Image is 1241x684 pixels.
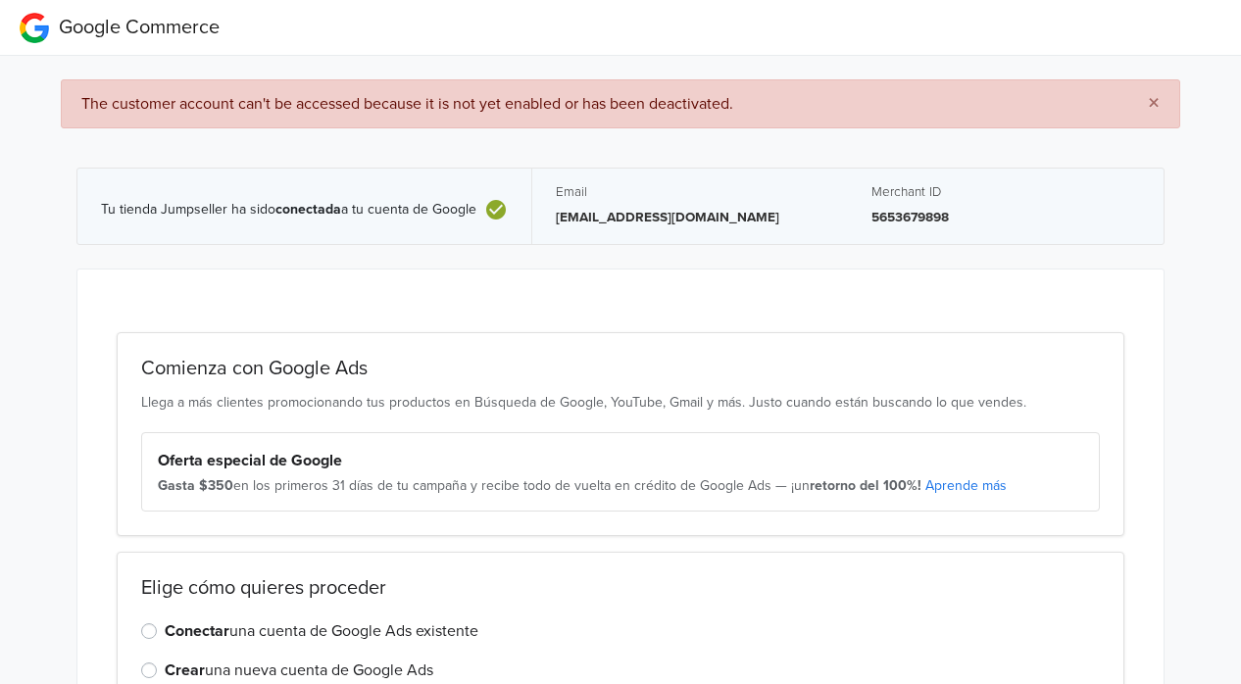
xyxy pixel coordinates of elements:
strong: Gasta [158,477,195,494]
b: conectada [275,201,341,218]
p: 5653679898 [871,208,1140,227]
p: [EMAIL_ADDRESS][DOMAIN_NAME] [556,208,824,227]
div: en los primeros 31 días de tu campaña y recibe todo de vuelta en crédito de Google Ads — ¡un [158,476,1083,496]
strong: Oferta especial de Google [158,451,342,470]
span: The customer account can't be accessed because it is not yet enabled or has been deactivated. [81,94,733,114]
label: una cuenta de Google Ads existente [165,619,478,643]
strong: $350 [199,477,233,494]
p: Llega a más clientes promocionando tus productos en Búsqueda de Google, YouTube, Gmail y más. Jus... [141,392,1100,413]
h5: Merchant ID [871,184,1140,200]
span: × [1148,89,1160,118]
strong: Conectar [165,621,229,641]
span: Google Commerce [59,16,220,39]
button: Close [1128,80,1179,127]
strong: retorno del 100%! [810,477,921,494]
label: una nueva cuenta de Google Ads [165,659,433,682]
span: Tu tienda Jumpseller ha sido a tu cuenta de Google [101,202,476,219]
strong: Crear [165,660,205,680]
h2: Elige cómo quieres proceder [141,576,1100,600]
h2: Comienza con Google Ads [141,357,1100,380]
a: Aprende más [925,477,1007,494]
h5: Email [556,184,824,200]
